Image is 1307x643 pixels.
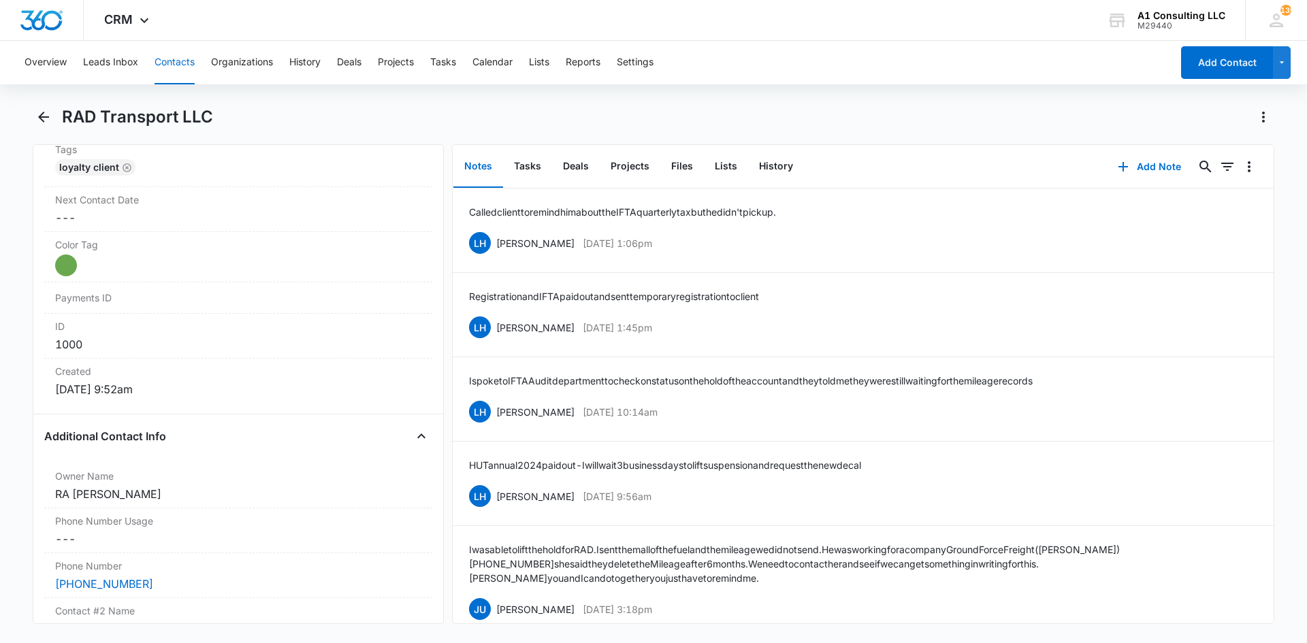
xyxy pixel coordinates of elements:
dt: ID [55,319,421,333]
p: [DATE] 9:56am [583,489,651,504]
dd: --- [55,531,421,547]
label: Color Tag [55,237,421,252]
div: Contact #2 Name--- [44,598,432,643]
label: Tags [55,142,421,156]
div: Payments ID [44,282,432,314]
div: Color Tag [44,232,432,282]
button: Settings [617,41,653,84]
span: LH [469,316,491,338]
button: Contacts [155,41,195,84]
div: ID1000 [44,314,432,359]
button: Calendar [472,41,513,84]
span: CRM [104,12,133,27]
div: notifications count [1280,5,1291,16]
dd: [DATE] 9:52am [55,381,421,397]
p: [PERSON_NAME] [496,489,575,504]
span: LH [469,401,491,423]
p: [PERSON_NAME] [496,602,575,616]
button: Filters [1216,156,1238,178]
dt: Payments ID [55,291,147,305]
div: RA [PERSON_NAME] [55,486,421,502]
dd: 1000 [55,336,421,352]
p: [PERSON_NAME] [496,320,575,335]
button: Tasks [430,41,456,84]
button: Back [33,106,54,128]
button: Organizations [211,41,273,84]
button: Lists [529,41,549,84]
p: I spoke to IFTA Audit department to check on status on the hold of the account and they told me t... [469,374,1033,388]
button: Tasks [503,146,552,188]
dd: --- [55,621,421,637]
label: Contact #2 Name [55,604,421,618]
div: Phone Number Usage--- [44,508,432,553]
h4: Additional Contact Info [44,428,166,444]
button: History [748,146,804,188]
dd: --- [55,210,421,226]
button: Add Note [1104,150,1195,183]
button: Add Contact [1181,46,1273,79]
label: Phone Number Usage [55,514,421,528]
p: HUT annual 2024 paid out - I will wait 3 business days to lift suspension and request the new decal [469,458,861,472]
button: History [289,41,321,84]
button: Deals [552,146,600,188]
div: account id [1137,21,1225,31]
div: Owner NameRA [PERSON_NAME] [44,463,432,508]
a: [PHONE_NUMBER] [55,576,153,592]
p: Registration and IFTA paid out and sent temporary registration to client [469,289,759,303]
div: LOYALTY CLIENT [55,159,135,176]
h1: RAD Transport LLC [62,107,213,127]
div: Next Contact Date--- [44,187,432,232]
button: Leads Inbox [83,41,138,84]
label: Phone Number [55,559,421,573]
button: Notes [453,146,503,188]
p: Called client to remind him about the IFTA quarterly tax but he didn't pick up. [469,205,776,219]
button: Deals [337,41,361,84]
button: Close [410,425,432,447]
button: Actions [1253,106,1274,128]
button: Files [660,146,704,188]
label: Next Contact Date [55,193,421,207]
button: Projects [378,41,414,84]
button: Overview [25,41,67,84]
label: Owner Name [55,469,421,483]
button: Overflow Menu [1238,156,1260,178]
p: [DATE] 1:45pm [583,320,652,335]
span: LH [469,485,491,507]
button: Projects [600,146,660,188]
dt: Created [55,364,421,378]
p: [DATE] 3:18pm [583,602,652,616]
button: Search... [1195,156,1216,178]
p: [PERSON_NAME] [496,236,575,250]
p: I was able to lift the hold for RAD. I sent them all of the fuel and the mileage we did not send.... [469,542,1257,585]
p: [DATE] 1:06pm [583,236,652,250]
button: Reports [566,41,600,84]
span: JU [469,598,491,620]
p: [PERSON_NAME] [496,405,575,419]
span: LH [469,232,491,254]
p: [DATE] 10:14am [583,405,658,419]
span: 139 [1280,5,1291,16]
div: Phone Number[PHONE_NUMBER] [44,553,432,598]
button: Lists [704,146,748,188]
div: TagsLOYALTY CLIENTRemove [44,137,432,187]
div: Created[DATE] 9:52am [44,359,432,403]
div: account name [1137,10,1225,21]
button: Remove [122,163,131,172]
